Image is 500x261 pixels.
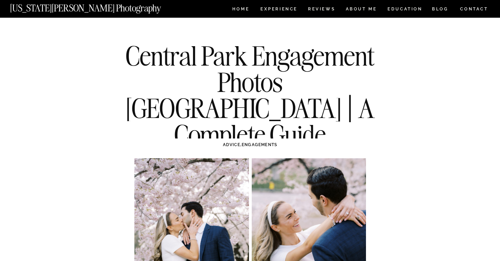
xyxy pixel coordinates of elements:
a: EDUCATION [387,7,423,13]
a: Experience [260,7,297,13]
a: ENGAGEMENTS [242,142,277,147]
a: CONTACT [460,5,489,13]
a: BLOG [432,7,449,13]
a: ABOUT ME [345,7,377,13]
a: [US_STATE][PERSON_NAME] Photography [10,3,184,9]
a: ADVICE [223,142,240,147]
a: HOME [231,7,251,13]
h1: Central Park Engagement Photos [GEOGRAPHIC_DATA] | A Complete Guide [124,43,376,148]
a: REVIEWS [308,7,334,13]
h3: , [149,142,351,148]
